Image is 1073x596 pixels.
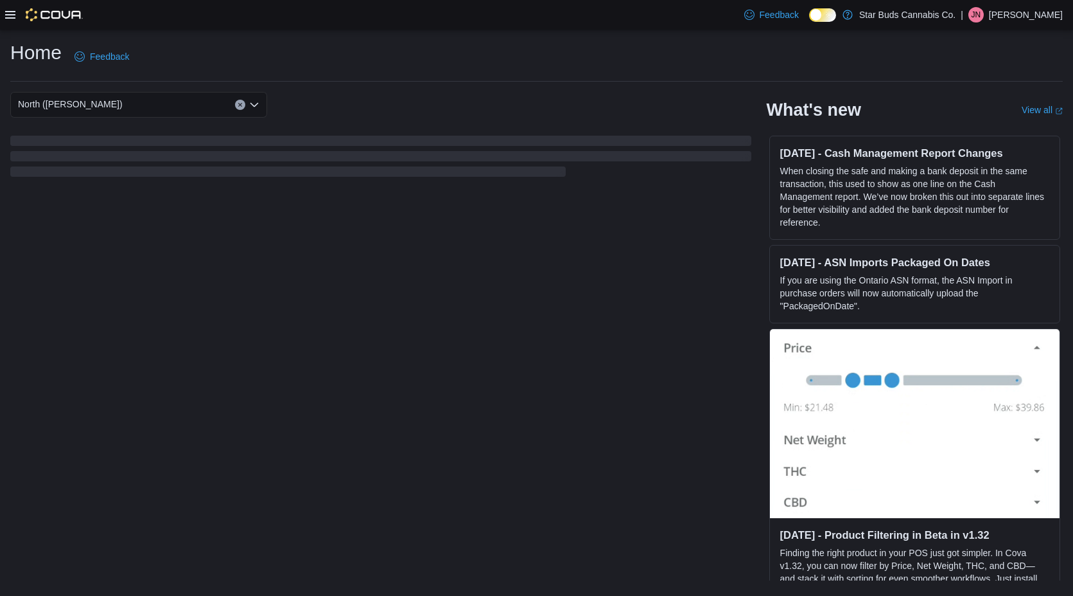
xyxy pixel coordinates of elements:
[235,100,245,110] button: Clear input
[968,7,984,23] div: Jesse Norton
[780,528,1049,541] h3: [DATE] - Product Filtering in Beta in v1.32
[18,96,123,112] span: North ([PERSON_NAME])
[1055,107,1063,115] svg: External link
[989,7,1063,23] p: [PERSON_NAME]
[767,100,861,120] h2: What's new
[972,7,981,23] span: JN
[760,8,799,21] span: Feedback
[780,165,1049,229] p: When closing the safe and making a bank deposit in the same transaction, this used to show as one...
[780,256,1049,269] h3: [DATE] - ASN Imports Packaged On Dates
[10,138,751,179] span: Loading
[780,274,1049,312] p: If you are using the Ontario ASN format, the ASN Import in purchase orders will now automatically...
[90,50,129,63] span: Feedback
[249,100,259,110] button: Open list of options
[780,147,1049,159] h3: [DATE] - Cash Management Report Changes
[809,8,836,22] input: Dark Mode
[739,2,804,28] a: Feedback
[859,7,955,23] p: Star Buds Cannabis Co.
[26,8,83,21] img: Cova
[69,44,134,69] a: Feedback
[1022,105,1063,115] a: View allExternal link
[10,40,62,66] h1: Home
[961,7,963,23] p: |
